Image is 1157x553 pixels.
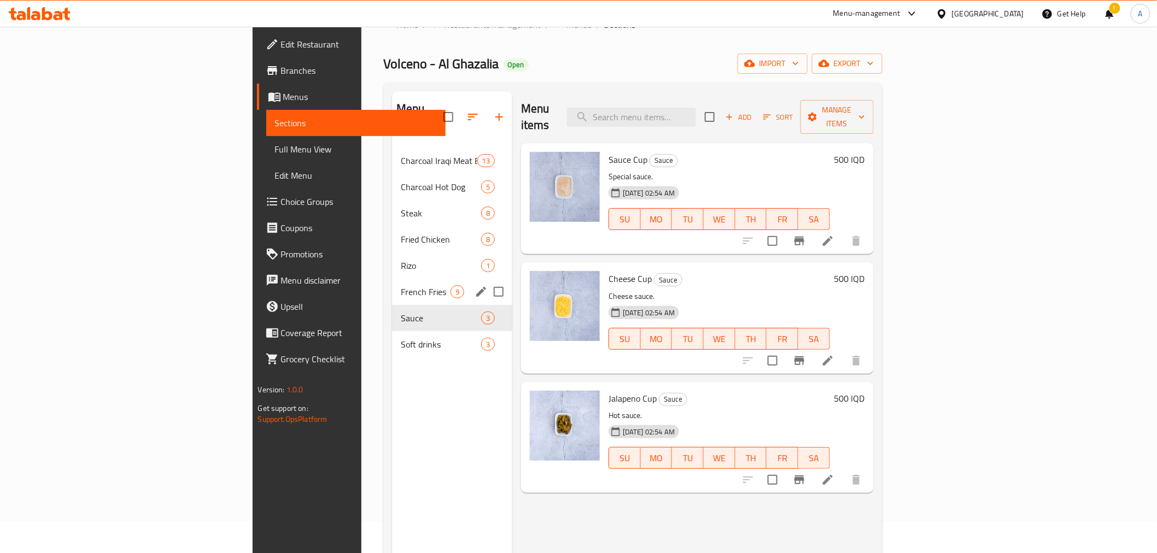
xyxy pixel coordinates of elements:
[786,228,813,254] button: Branch-specific-item
[392,200,512,226] div: Steak8
[444,18,541,31] span: Restaurants management
[676,331,699,347] span: TU
[478,156,494,166] span: 13
[266,162,446,189] a: Edit Menu
[567,18,592,31] span: Menus
[554,17,592,32] a: Menus
[609,151,647,168] span: Sauce Cup
[383,51,499,76] span: Volceno - Al Ghazalia
[613,211,636,227] span: SU
[609,447,641,469] button: SU
[504,58,529,72] div: Open
[798,328,830,350] button: SA
[482,182,494,192] span: 5
[401,233,481,246] div: Fried Chicken
[275,143,437,156] span: Full Menu View
[257,189,446,215] a: Choice Groups
[257,346,446,372] a: Grocery Checklist
[257,84,446,110] a: Menus
[645,450,668,466] span: MO
[481,311,495,325] div: items
[672,328,704,350] button: TU
[477,154,495,167] div: items
[597,18,600,31] li: /
[843,348,869,374] button: delete
[281,352,437,366] span: Grocery Checklist
[258,401,308,415] span: Get support on:
[698,105,721,128] span: Select section
[392,305,512,331] div: Sauce3
[641,328,673,350] button: MO
[481,207,495,220] div: items
[530,271,600,341] img: Cheese Cup
[482,261,494,271] span: 1
[401,207,481,220] span: Steak
[821,57,874,70] span: export
[481,180,495,193] div: items
[655,274,682,286] span: Sauce
[738,54,808,74] button: import
[613,331,636,347] span: SU
[401,285,451,298] span: French Fries
[521,101,554,133] h2: Menu items
[834,271,865,286] h6: 500 IQD
[821,473,834,486] a: Edit menu item
[761,109,796,126] button: Sort
[258,383,285,397] span: Version:
[767,208,798,230] button: FR
[650,154,677,167] span: Sauce
[609,208,641,230] button: SU
[786,467,813,493] button: Branch-specific-item
[821,354,834,367] a: Edit menu item
[721,109,756,126] span: Add item
[735,447,767,469] button: TH
[798,208,830,230] button: SA
[401,154,477,167] span: Charcoal Iraqi Meat Burger
[672,208,704,230] button: TU
[392,331,512,357] div: Soft drinks3
[437,105,460,128] span: Select all sections
[451,287,464,297] span: 9
[952,8,1024,20] div: [GEOGRAPHIC_DATA]
[486,104,512,130] button: Add section
[645,331,668,347] span: MO
[618,188,679,198] span: [DATE] 02:54 AM
[803,331,826,347] span: SA
[257,293,446,320] a: Upsell
[767,447,798,469] button: FR
[392,148,512,174] div: Charcoal Iraqi Meat Burger13
[481,233,495,246] div: items
[767,328,798,350] button: FR
[761,230,784,252] span: Select to update
[704,208,735,230] button: WE
[431,17,541,32] a: Restaurants management
[708,331,731,347] span: WE
[257,57,446,84] a: Branches
[530,391,600,461] img: Jalapeno Cup
[481,338,495,351] div: items
[821,234,834,248] a: Edit menu item
[482,208,494,219] span: 8
[283,90,437,103] span: Menus
[771,211,794,227] span: FR
[275,116,437,130] span: Sections
[704,447,735,469] button: WE
[746,57,799,70] span: import
[401,338,481,351] span: Soft drinks
[676,211,699,227] span: TU
[659,393,687,405] span: Sauce
[482,313,494,323] span: 3
[834,391,865,406] h6: 500 IQD
[281,300,437,313] span: Upsell
[401,180,481,193] span: Charcoal Hot Dog
[504,60,529,69] span: Open
[275,169,437,182] span: Edit Menu
[761,349,784,372] span: Select to update
[392,174,512,200] div: Charcoal Hot Dog5
[740,211,763,227] span: TH
[704,328,735,350] button: WE
[843,228,869,254] button: delete
[530,152,600,222] img: Sauce Cup
[613,450,636,466] span: SU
